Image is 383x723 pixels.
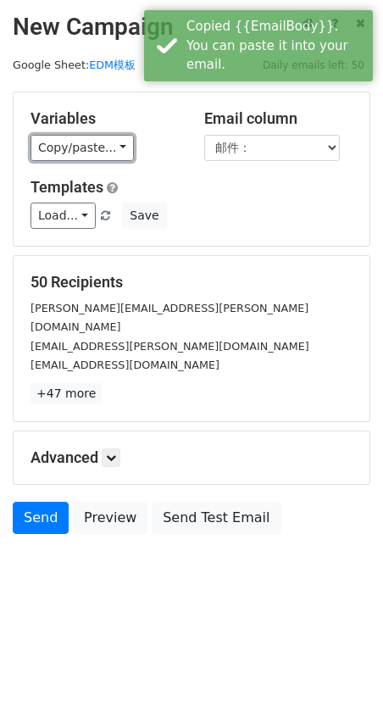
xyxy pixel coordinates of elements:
a: Load... [31,203,96,229]
small: [EMAIL_ADDRESS][DOMAIN_NAME] [31,359,219,371]
a: Templates [31,178,103,196]
small: [PERSON_NAME][EMAIL_ADDRESS][PERSON_NAME][DOMAIN_NAME] [31,302,308,334]
button: Save [122,203,166,229]
a: +47 more [31,383,102,404]
a: Send [13,502,69,534]
a: EDM模板 [89,58,136,71]
a: Copy/paste... [31,135,134,161]
a: Preview [73,502,147,534]
h5: Advanced [31,448,352,467]
h5: Email column [204,109,352,128]
small: [EMAIL_ADDRESS][PERSON_NAME][DOMAIN_NAME] [31,340,309,353]
h2: New Campaign [13,13,370,42]
iframe: Chat Widget [298,642,383,723]
small: Google Sheet: [13,58,136,71]
div: Copied {{EmailBody}}. You can paste it into your email. [186,17,366,75]
h5: 50 Recipients [31,273,352,292]
a: Send Test Email [152,502,280,534]
div: 聊天小组件 [298,642,383,723]
h5: Variables [31,109,179,128]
